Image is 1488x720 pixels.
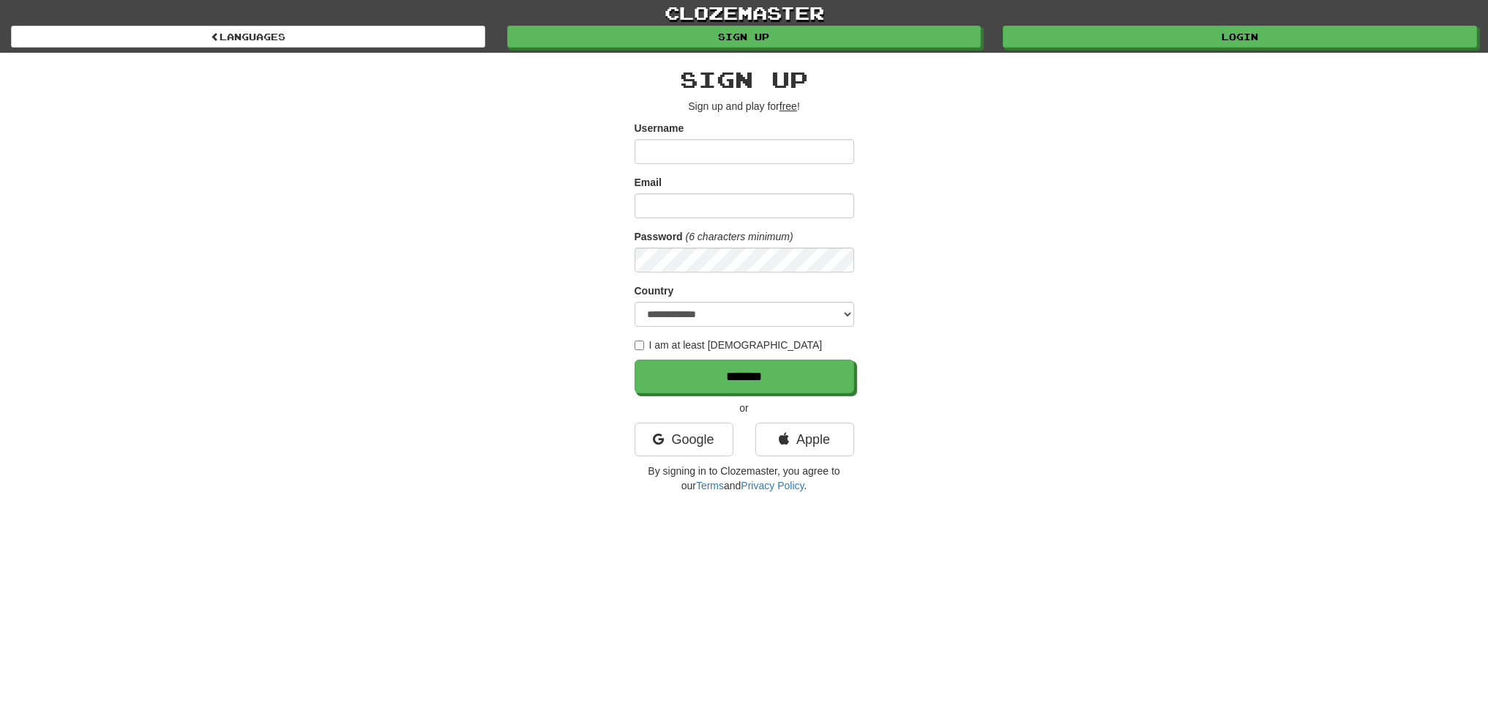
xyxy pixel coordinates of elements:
h2: Sign up [635,67,854,92]
a: Google [635,423,733,456]
a: Sign up [507,26,982,48]
label: Username [635,121,684,136]
a: Login [1003,26,1477,48]
p: or [635,401,854,415]
label: Country [635,283,674,298]
em: (6 characters minimum) [686,231,793,242]
u: free [779,100,797,112]
a: Terms [696,480,724,491]
a: Languages [11,26,485,48]
input: I am at least [DEMOGRAPHIC_DATA] [635,341,644,350]
label: Email [635,175,662,190]
a: Apple [755,423,854,456]
label: I am at least [DEMOGRAPHIC_DATA] [635,338,823,352]
p: By signing in to Clozemaster, you agree to our and . [635,464,854,493]
a: Privacy Policy [741,480,804,491]
p: Sign up and play for ! [635,99,854,114]
label: Password [635,229,683,244]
